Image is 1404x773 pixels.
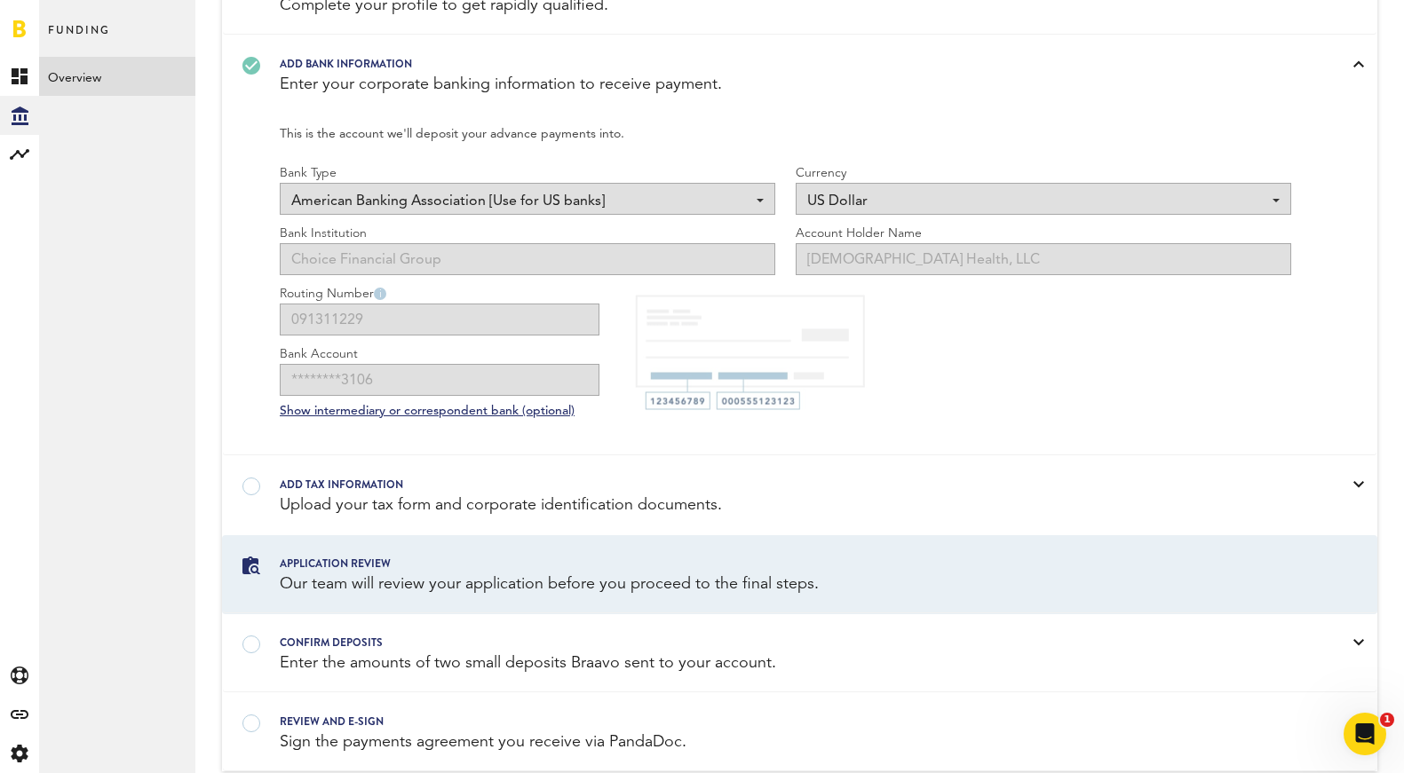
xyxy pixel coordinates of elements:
[223,536,1376,613] a: Application review Our team will review your application before you proceed to the final steps.
[280,652,1274,674] div: Enter the amounts of two small deposits Braavo sent to your account.
[280,224,367,243] label: Bank Institution
[223,36,1376,114] a: Add bank information Enter your corporate banking information to receive payment.
[280,573,1274,596] div: Our team will review your application before you proceed to the final steps.
[1380,713,1394,727] span: 1
[280,344,599,364] label: Bank Account
[223,457,1376,534] a: Add tax information Upload your tax form and corporate identification documents.
[796,224,922,243] label: Account Holder Name
[37,12,101,28] span: Support
[291,186,746,217] span: American Banking Association [Use for US banks]
[280,163,337,183] label: Bank Type
[280,475,1274,494] div: Add tax information
[280,114,1291,146] span: This is the account we'll deposit your advance payments into.
[807,186,1262,217] span: US Dollar
[48,20,110,57] span: Funding
[280,633,1274,652] div: confirm deposits
[280,54,1274,74] div: Add bank information
[280,74,1274,96] div: Enter your corporate banking information to receive payment.
[39,57,195,96] a: Overview
[635,293,867,419] img: Card
[796,163,846,183] label: Currency
[280,284,599,304] label: Routing Number
[280,405,575,417] a: Show intermediary or correspondent bank (optional)
[223,615,1376,692] a: confirm deposits Enter the amounts of two small deposits Braavo sent to your account.
[1344,713,1386,755] iframe: Intercom live chat
[280,712,1274,731] div: REVIEW AND E-SIGN
[223,694,1376,771] a: REVIEW AND E-SIGN Sign the payments agreement you receive via PandaDoc.
[280,554,1274,573] div: Application review
[280,494,1274,517] div: Upload your tax form and corporate identification documents.
[280,731,1274,753] div: Sign the payments agreement you receive via PandaDoc.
